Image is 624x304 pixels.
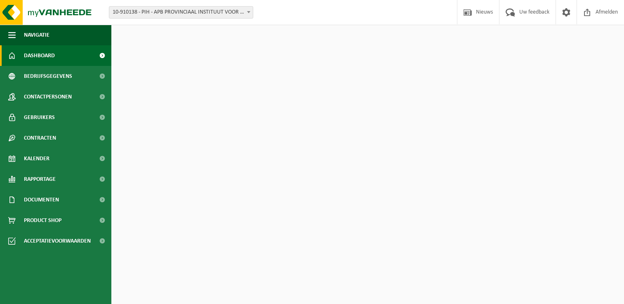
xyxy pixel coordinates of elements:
span: Dashboard [24,45,55,66]
span: Bedrijfsgegevens [24,66,72,87]
span: Contactpersonen [24,87,72,107]
span: Gebruikers [24,107,55,128]
span: Documenten [24,189,59,210]
span: Contracten [24,128,56,148]
span: 10-910138 - PIH - APB PROVINCIAAL INSTITUUT VOOR HYGIENE - ANTWERPEN [109,7,253,18]
span: Kalender [24,148,49,169]
span: 10-910138 - PIH - APB PROVINCIAAL INSTITUUT VOOR HYGIENE - ANTWERPEN [109,6,253,19]
span: Rapportage [24,169,56,189]
span: Acceptatievoorwaarden [24,231,91,251]
span: Product Shop [24,210,61,231]
span: Navigatie [24,25,49,45]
